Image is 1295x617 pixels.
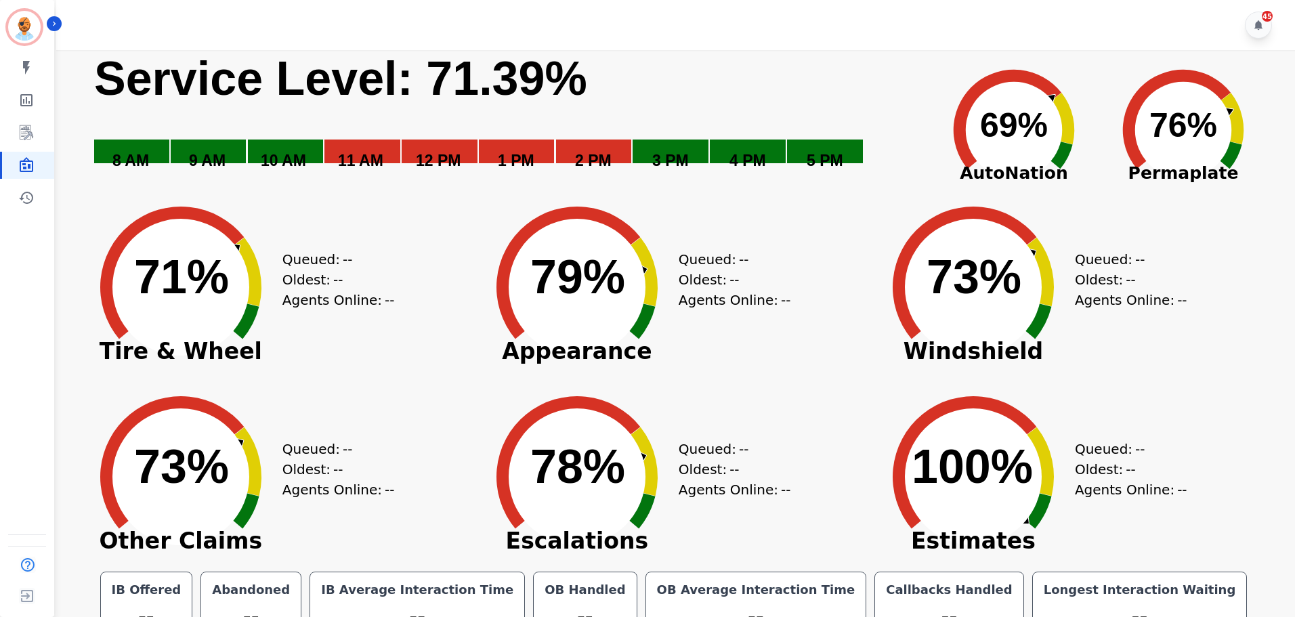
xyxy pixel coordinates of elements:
[1075,249,1176,270] div: Queued:
[729,459,739,480] span: --
[1075,270,1176,290] div: Oldest:
[980,106,1048,144] text: 69%
[1149,106,1217,144] text: 76%
[1262,11,1273,22] div: 45
[134,251,229,303] text: 71%
[134,440,229,493] text: 73%
[1126,459,1135,480] span: --
[112,152,149,169] text: 8 AM
[679,439,780,459] div: Queued:
[94,52,587,105] text: Service Level: 71.39%
[575,152,612,169] text: 2 PM
[385,480,394,500] span: --
[1135,439,1145,459] span: --
[416,152,461,169] text: 12 PM
[883,580,1015,599] div: Callbacks Handled
[93,50,927,189] svg: Service Level: 0%
[343,439,352,459] span: --
[1075,480,1190,500] div: Agents Online:
[679,480,794,500] div: Agents Online:
[739,249,748,270] span: --
[781,480,790,500] span: --
[530,251,625,303] text: 79%
[654,580,858,599] div: OB Average Interaction Time
[8,11,41,43] img: Bordered avatar
[282,249,384,270] div: Queued:
[679,459,780,480] div: Oldest:
[209,580,293,599] div: Abandoned
[1075,459,1176,480] div: Oldest:
[282,459,384,480] div: Oldest:
[385,290,394,310] span: --
[652,152,689,169] text: 3 PM
[872,345,1075,358] span: Windshield
[475,345,679,358] span: Appearance
[282,439,384,459] div: Queued:
[872,534,1075,548] span: Estimates
[679,249,780,270] div: Queued:
[79,345,282,358] span: Tire & Wheel
[1099,161,1268,186] span: Permaplate
[338,152,383,169] text: 11 AM
[282,270,384,290] div: Oldest:
[333,459,343,480] span: --
[79,534,282,548] span: Other Claims
[189,152,226,169] text: 9 AM
[739,439,748,459] span: --
[781,290,790,310] span: --
[1041,580,1239,599] div: Longest Interaction Waiting
[1135,249,1145,270] span: --
[1075,290,1190,310] div: Agents Online:
[1177,290,1187,310] span: --
[729,152,766,169] text: 4 PM
[333,270,343,290] span: --
[542,580,628,599] div: OB Handled
[475,534,679,548] span: Escalations
[109,580,184,599] div: IB Offered
[282,480,398,500] div: Agents Online:
[679,290,794,310] div: Agents Online:
[1177,480,1187,500] span: --
[679,270,780,290] div: Oldest:
[912,440,1033,493] text: 100%
[807,152,843,169] text: 5 PM
[318,580,516,599] div: IB Average Interaction Time
[929,161,1099,186] span: AutoNation
[282,290,398,310] div: Agents Online:
[1075,439,1176,459] div: Queued:
[729,270,739,290] span: --
[343,249,352,270] span: --
[927,251,1021,303] text: 73%
[1126,270,1135,290] span: --
[530,440,625,493] text: 78%
[498,152,534,169] text: 1 PM
[261,152,306,169] text: 10 AM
